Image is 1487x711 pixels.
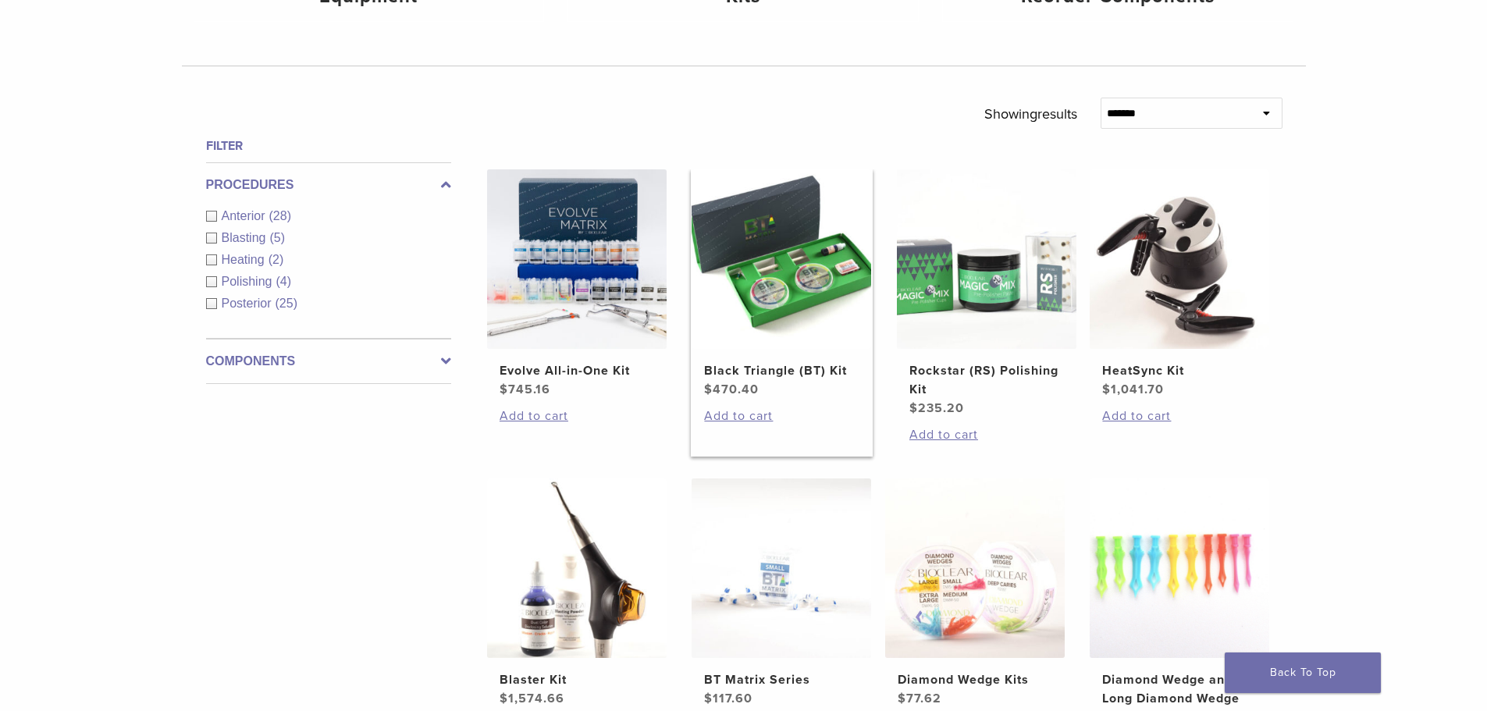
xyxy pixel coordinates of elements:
[500,407,654,425] a: Add to cart: “Evolve All-in-One Kit”
[692,169,871,349] img: Black Triangle (BT) Kit
[222,297,276,310] span: Posterior
[692,478,871,658] img: BT Matrix Series
[691,478,873,708] a: BT Matrix SeriesBT Matrix Series $117.60
[222,231,270,244] span: Blasting
[500,691,508,706] span: $
[500,382,550,397] bdi: 745.16
[222,253,269,266] span: Heating
[691,169,873,399] a: Black Triangle (BT) KitBlack Triangle (BT) Kit $470.40
[269,253,284,266] span: (2)
[206,352,451,371] label: Components
[909,361,1064,399] h2: Rockstar (RS) Polishing Kit
[1102,382,1111,397] span: $
[487,478,667,658] img: Blaster Kit
[206,137,451,155] h4: Filter
[704,361,859,380] h2: Black Triangle (BT) Kit
[206,176,451,194] label: Procedures
[487,169,667,349] img: Evolve All-in-One Kit
[898,691,941,706] bdi: 77.62
[1225,652,1381,693] a: Back To Top
[486,478,668,708] a: Blaster KitBlaster Kit $1,574.66
[1102,407,1257,425] a: Add to cart: “HeatSync Kit”
[704,691,713,706] span: $
[704,407,859,425] a: Add to cart: “Black Triangle (BT) Kit”
[500,670,654,689] h2: Blaster Kit
[276,275,291,288] span: (4)
[269,231,285,244] span: (5)
[909,400,964,416] bdi: 235.20
[1102,382,1164,397] bdi: 1,041.70
[1090,169,1269,349] img: HeatSync Kit
[885,478,1065,658] img: Diamond Wedge Kits
[704,670,859,689] h2: BT Matrix Series
[222,209,269,222] span: Anterior
[704,691,752,706] bdi: 117.60
[884,478,1066,708] a: Diamond Wedge KitsDiamond Wedge Kits $77.62
[222,275,276,288] span: Polishing
[704,382,713,397] span: $
[500,361,654,380] h2: Evolve All-in-One Kit
[486,169,668,399] a: Evolve All-in-One KitEvolve All-in-One Kit $745.16
[1090,478,1269,658] img: Diamond Wedge and Long Diamond Wedge
[269,209,291,222] span: (28)
[1102,361,1257,380] h2: HeatSync Kit
[898,670,1052,689] h2: Diamond Wedge Kits
[909,400,918,416] span: $
[704,382,759,397] bdi: 470.40
[500,691,564,706] bdi: 1,574.66
[898,691,906,706] span: $
[1102,670,1257,708] h2: Diamond Wedge and Long Diamond Wedge
[276,297,297,310] span: (25)
[1089,169,1271,399] a: HeatSync KitHeatSync Kit $1,041.70
[500,382,508,397] span: $
[897,169,1076,349] img: Rockstar (RS) Polishing Kit
[896,169,1078,418] a: Rockstar (RS) Polishing KitRockstar (RS) Polishing Kit $235.20
[909,425,1064,444] a: Add to cart: “Rockstar (RS) Polishing Kit”
[984,98,1077,130] p: Showing results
